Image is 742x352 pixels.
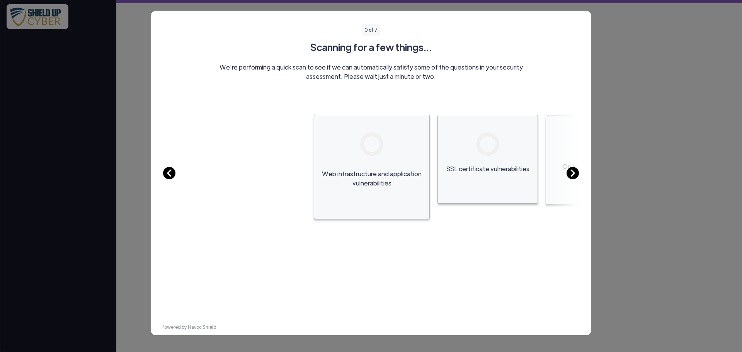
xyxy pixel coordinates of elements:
[552,162,640,180] p: Open network and web infrastructure ports
[163,40,579,54] h3: Scanning for a few things...
[320,169,423,188] p: Web infrastructure and application vulnerabilities
[444,164,531,173] p: SSL certificate vulnerabilities
[215,63,527,81] p: We’re performing a quick scan to see if we can automatically satisfy some of the questions in you...
[157,319,585,335] div: Powered by Havoc Shield
[362,24,380,36] p: 0 of 7
[567,167,579,179] img: dropdown-arrow.svg
[163,167,175,179] img: dropdown-arrow.svg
